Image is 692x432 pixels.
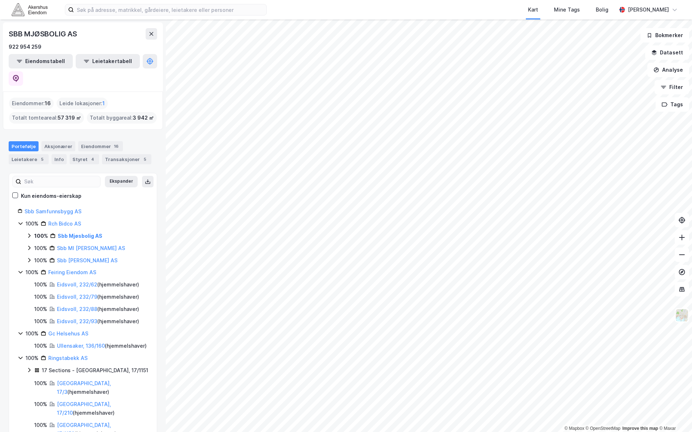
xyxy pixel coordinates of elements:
div: Eiendommer [78,141,123,151]
a: Sbb Mjøsbolig AS [58,233,102,239]
input: Søk på adresse, matrikkel, gårdeiere, leietakere eller personer [74,4,266,15]
div: Kontrollprogram for chat [656,397,692,432]
button: Ekspander [105,176,138,187]
div: 922 954 259 [9,43,41,51]
div: 100% [34,305,47,313]
div: Aksjonærer [41,141,75,151]
div: Info [52,154,67,164]
div: 16 [112,143,120,150]
div: Transaksjoner [102,154,151,164]
a: [GEOGRAPHIC_DATA], 17/3 [57,380,111,395]
div: 100% [34,379,47,388]
iframe: Chat Widget [656,397,692,432]
div: 100% [26,219,39,228]
div: 100% [34,280,47,289]
div: [PERSON_NAME] [628,5,669,14]
div: Totalt byggareal : [87,112,157,124]
span: 1 [102,99,105,108]
div: ( hjemmelshaver ) [57,400,148,417]
span: 3 942 ㎡ [133,113,154,122]
div: 17 Sections - [GEOGRAPHIC_DATA], 17/1151 [42,366,148,375]
a: Eidsvoll, 232/93 [57,318,97,324]
a: Sbb Samfunnsbygg AS [25,208,81,214]
div: Totalt tomteareal : [9,112,84,124]
a: Eidsvoll, 232/79 [57,294,97,300]
div: ( hjemmelshaver ) [57,317,139,326]
a: Sbb Ml [PERSON_NAME] AS [57,245,125,251]
div: ( hjemmelshaver ) [57,280,139,289]
button: Filter [655,80,689,94]
div: SBB MJØSBOLIG AS [9,28,79,40]
div: 4 [89,156,96,163]
a: Eidsvoll, 232/62 [57,281,97,288]
button: Analyse [647,63,689,77]
div: 100% [26,329,39,338]
a: Eidsvoll, 232/88 [57,306,97,312]
a: Ullensaker, 136/160 [57,343,105,349]
span: 57 319 ㎡ [58,113,81,122]
a: [GEOGRAPHIC_DATA], 17/210 [57,401,111,416]
div: 100% [34,342,47,350]
div: 100% [34,317,47,326]
button: Leietakertabell [76,54,140,68]
div: 100% [34,293,47,301]
div: Kun eiendoms-eierskap [21,192,81,200]
div: 100% [26,354,39,362]
a: Gc Helsehus AS [48,330,88,337]
div: 5 [141,156,148,163]
div: 100% [34,244,47,253]
div: Leietakere [9,154,49,164]
div: ( hjemmelshaver ) [57,342,147,350]
a: Rch Bidco AS [48,221,81,227]
a: Ringstabekk AS [48,355,88,361]
div: ( hjemmelshaver ) [57,379,148,396]
input: Søk [21,176,100,187]
div: Leide lokasjoner : [57,98,108,109]
div: ( hjemmelshaver ) [57,293,139,301]
div: 100% [34,421,47,429]
a: Mapbox [564,426,584,431]
img: Z [675,308,689,322]
div: 100% [34,256,47,265]
button: Tags [656,97,689,112]
div: Portefølje [9,141,39,151]
div: Bolig [596,5,608,14]
span: 16 [45,99,51,108]
img: akershus-eiendom-logo.9091f326c980b4bce74ccdd9f866810c.svg [12,3,48,16]
button: Bokmerker [640,28,689,43]
div: 100% [34,400,47,409]
div: Mine Tags [554,5,580,14]
div: Kart [528,5,538,14]
div: ( hjemmelshaver ) [57,305,139,313]
a: OpenStreetMap [586,426,621,431]
div: Eiendommer : [9,98,54,109]
button: Eiendomstabell [9,54,73,68]
div: 5 [39,156,46,163]
a: Sbb [PERSON_NAME] AS [57,257,117,263]
a: Improve this map [622,426,658,431]
div: 100% [26,268,39,277]
a: Feiring Eiendom AS [48,269,96,275]
button: Datasett [645,45,689,60]
div: 100% [34,232,48,240]
div: Styret [70,154,99,164]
